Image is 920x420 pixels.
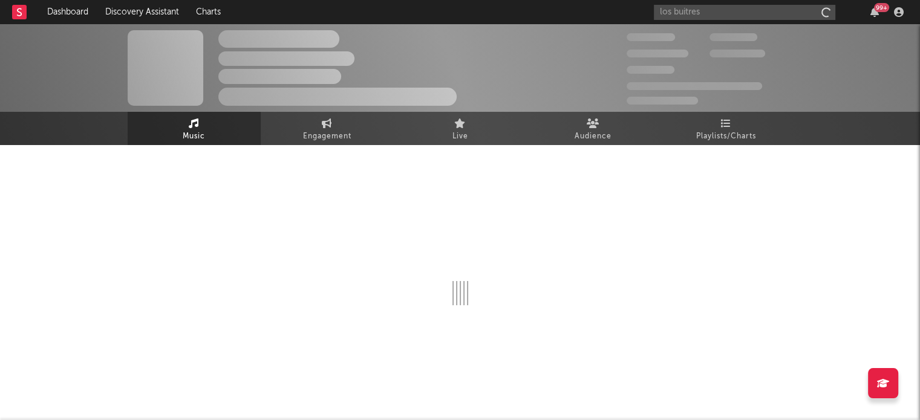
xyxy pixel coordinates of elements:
[710,50,765,57] span: 1.000.000
[575,129,612,144] span: Audience
[128,112,261,145] a: Music
[394,112,527,145] a: Live
[660,112,793,145] a: Playlists/Charts
[627,66,674,74] span: 100.000
[261,112,394,145] a: Engagement
[627,50,688,57] span: 50.000.000
[452,129,468,144] span: Live
[303,129,351,144] span: Engagement
[710,33,757,41] span: 100.000
[627,82,762,90] span: 50.000.000 Monthly Listeners
[627,97,698,105] span: Jump Score: 85.0
[696,129,756,144] span: Playlists/Charts
[183,129,205,144] span: Music
[527,112,660,145] a: Audience
[874,3,889,12] div: 99 +
[654,5,835,20] input: Search for artists
[627,33,675,41] span: 300.000
[870,7,879,17] button: 99+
